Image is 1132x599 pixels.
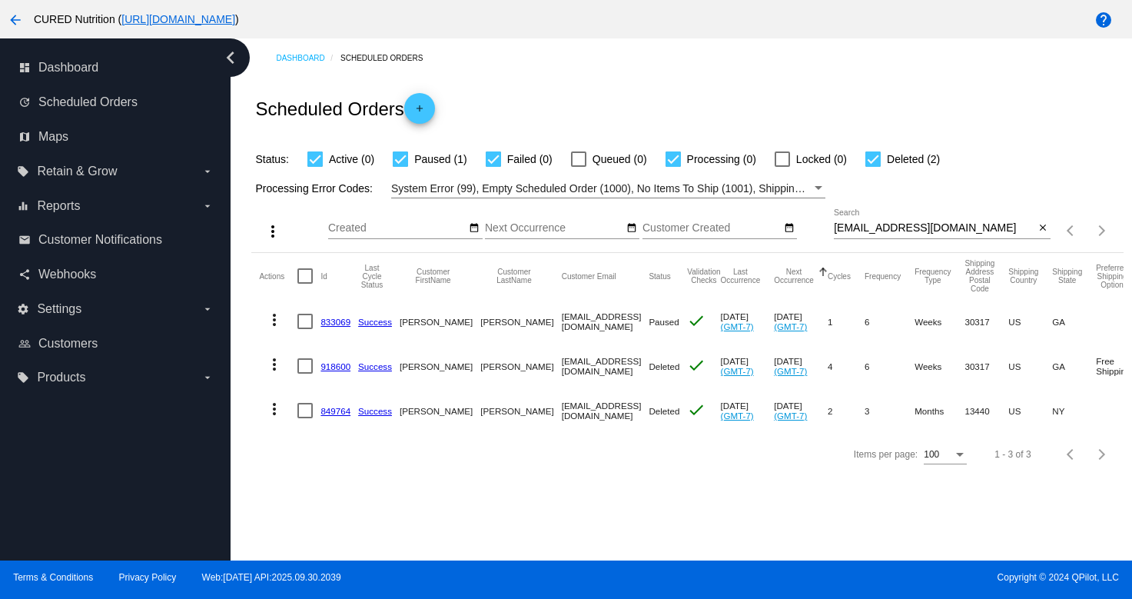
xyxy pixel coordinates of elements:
[18,228,214,252] a: email Customer Notifications
[774,299,828,344] mat-cell: [DATE]
[320,406,350,416] a: 849764
[17,165,29,178] i: local_offer
[964,259,994,293] button: Change sorting for ShippingPostcode
[38,95,138,109] span: Scheduled Orders
[18,268,31,281] i: share
[18,331,214,356] a: people_outline Customers
[329,150,374,168] span: Active (0)
[18,131,31,143] i: map
[626,222,637,235] mat-icon: date_range
[507,150,553,168] span: Failed (0)
[562,299,649,344] mat-cell: [EMAIL_ADDRESS][DOMAIN_NAME]
[18,262,214,287] a: share Webhooks
[265,311,284,329] mat-icon: more_vert
[17,200,29,212] i: equalizer
[414,150,466,168] span: Paused (1)
[18,338,31,350] i: people_outline
[687,311,705,330] mat-icon: check
[121,13,235,25] a: [URL][DOMAIN_NAME]
[320,271,327,281] button: Change sorting for Id
[358,361,392,371] a: Success
[687,356,705,374] mat-icon: check
[480,268,547,285] button: Change sorting for CustomerLastName
[410,103,429,121] mat-icon: add
[649,406,679,416] span: Deleted
[1052,268,1082,285] button: Change sorting for ShippingState
[865,271,901,281] button: Change sorting for Frequency
[649,271,670,281] button: Change sorting for Status
[721,388,775,433] mat-cell: [DATE]
[774,321,807,331] a: (GMT-7)
[37,165,117,178] span: Retain & Grow
[915,268,951,285] button: Change sorting for FrequencyType
[18,234,31,246] i: email
[391,179,825,198] mat-select: Filter by Processing Error Codes
[265,355,284,374] mat-icon: more_vert
[38,61,98,75] span: Dashboard
[1094,11,1113,29] mat-icon: help
[17,371,29,384] i: local_offer
[6,11,25,29] mat-icon: arrow_back
[964,344,1008,388] mat-cell: 30317
[562,388,649,433] mat-cell: [EMAIL_ADDRESS][DOMAIN_NAME]
[255,182,373,195] span: Processing Error Codes:
[320,361,350,371] a: 918600
[320,317,350,327] a: 833069
[828,388,865,433] mat-cell: 2
[828,299,865,344] mat-cell: 1
[119,572,177,583] a: Privacy Policy
[18,55,214,80] a: dashboard Dashboard
[13,572,93,583] a: Terms & Conditions
[358,317,392,327] a: Success
[721,321,754,331] a: (GMT-7)
[201,303,214,315] i: arrow_drop_down
[915,299,964,344] mat-cell: Weeks
[774,366,807,376] a: (GMT-7)
[328,222,466,235] input: Created
[18,90,214,115] a: update Scheduled Orders
[18,62,31,74] i: dashboard
[1052,344,1096,388] mat-cell: GA
[469,222,480,235] mat-icon: date_range
[1008,344,1052,388] mat-cell: US
[964,299,1008,344] mat-cell: 30317
[1087,215,1117,246] button: Next page
[721,366,754,376] a: (GMT-7)
[1087,439,1117,470] button: Next page
[721,299,775,344] mat-cell: [DATE]
[796,150,847,168] span: Locked (0)
[687,253,720,299] mat-header-cell: Validation Checks
[358,406,392,416] a: Success
[774,344,828,388] mat-cell: [DATE]
[774,411,807,421] a: (GMT-7)
[38,268,96,281] span: Webhooks
[201,371,214,384] i: arrow_drop_down
[642,222,781,235] input: Customer Created
[485,222,623,235] input: Next Occurrence
[34,13,239,25] span: CURED Nutrition ( )
[784,222,795,235] mat-icon: date_range
[834,222,1034,235] input: Search
[865,388,915,433] mat-cell: 3
[964,388,1008,433] mat-cell: 13440
[649,317,679,327] span: Paused
[264,222,282,241] mat-icon: more_vert
[1008,388,1052,433] mat-cell: US
[276,46,340,70] a: Dashboard
[340,46,437,70] a: Scheduled Orders
[649,361,679,371] span: Deleted
[865,344,915,388] mat-cell: 6
[17,303,29,315] i: settings
[593,150,647,168] span: Queued (0)
[1037,222,1048,235] mat-icon: close
[37,199,80,213] span: Reports
[924,450,967,461] mat-select: Items per page:
[924,449,939,460] span: 100
[687,150,756,168] span: Processing (0)
[37,302,81,316] span: Settings
[774,388,828,433] mat-cell: [DATE]
[480,344,561,388] mat-cell: [PERSON_NAME]
[774,268,814,285] button: Change sorting for NextOccurrenceUtc
[1034,221,1051,237] button: Clear
[480,299,561,344] mat-cell: [PERSON_NAME]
